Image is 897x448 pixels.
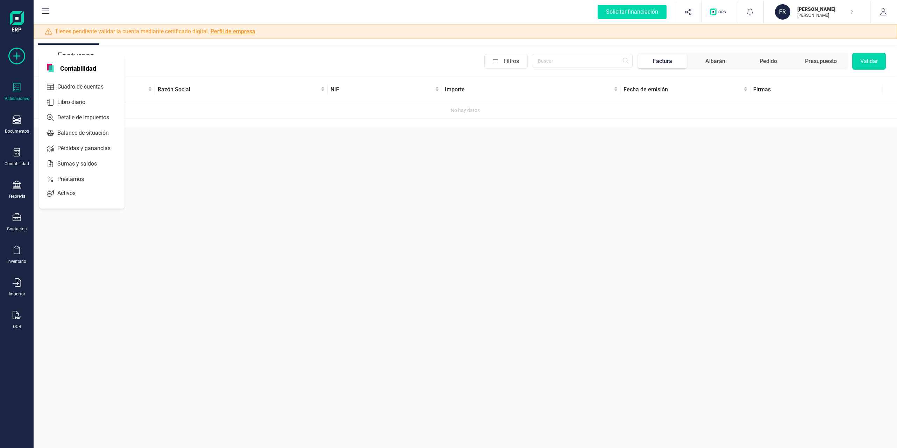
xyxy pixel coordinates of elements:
span: Activos [55,189,88,197]
div: Importar [9,291,25,297]
span: Préstamos [55,175,97,183]
div: Factura [653,57,672,65]
p: [PERSON_NAME] [797,6,853,13]
div: Contabilidad [5,161,29,167]
div: Inventario [7,259,26,264]
button: Validar [852,53,886,70]
span: Sumas y saldos [55,160,109,168]
span: Balance de situación [55,129,121,137]
button: FR[PERSON_NAME][PERSON_NAME] [772,1,862,23]
span: Fecha de emisión [624,85,742,94]
div: Albarán [705,57,725,65]
div: Contactos [7,226,27,232]
th: Firmas [750,77,883,102]
input: Buscar [532,54,633,68]
div: Validaciones [5,96,29,101]
div: Tesorería [8,194,26,199]
a: Perfil de empresa [211,28,255,35]
span: Detalle de impuestos [55,113,122,122]
span: Contabilidad [56,64,100,72]
div: OCR [13,324,21,329]
span: Libro diario [55,98,98,106]
span: Pérdidas y ganancias [55,144,123,153]
span: Filtros [504,54,527,68]
span: Cuadro de cuentas [55,83,116,91]
div: No hay datos [36,106,894,114]
div: Documentos [5,128,29,134]
div: FR [775,4,790,20]
span: Importe [445,85,612,94]
button: Solicitar financiación [589,1,675,23]
p: Facturas a aprobar [45,50,107,72]
span: Razón Social [158,85,319,94]
span: NIF [330,85,434,94]
div: Presupuesto [805,57,837,65]
div: Pedido [760,57,777,65]
img: Logo Finanedi [10,11,24,34]
button: Filtros [484,54,528,69]
div: Solicitar financiación [598,5,667,19]
p: [PERSON_NAME] [797,13,853,18]
button: Logo de OPS [706,1,733,23]
span: Tienes pendiente validar la cuenta mediante certificado digital. [55,27,255,36]
img: Logo de OPS [710,8,728,15]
